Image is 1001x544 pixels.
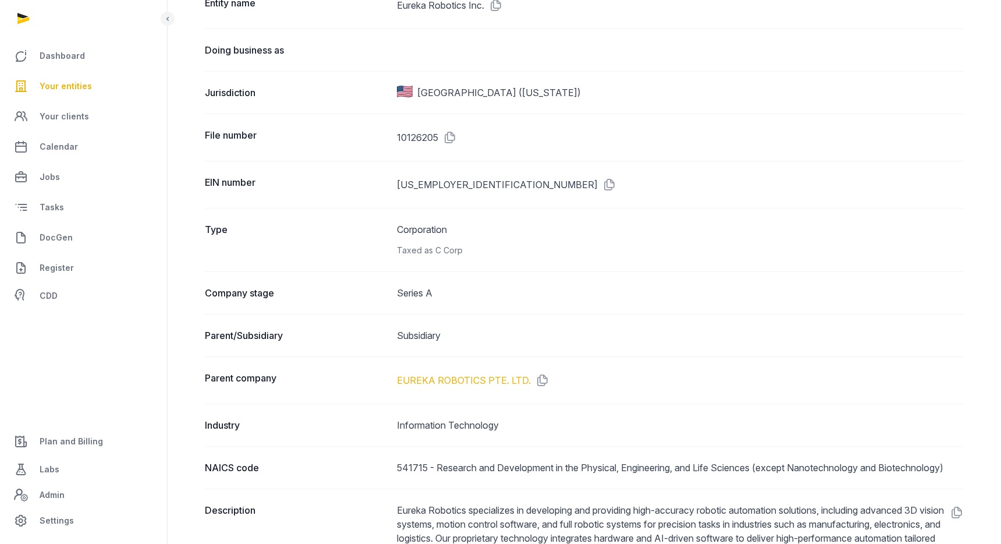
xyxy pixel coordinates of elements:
span: Settings [40,514,74,528]
span: [GEOGRAPHIC_DATA] ([US_STATE]) [417,86,581,100]
dd: 541715 - Research and Development in the Physical, Engineering, and Life Sciences (except Nanotec... [397,461,964,475]
a: Register [9,254,158,282]
a: Tasks [9,193,158,221]
span: Calendar [40,140,78,154]
dd: [US_EMPLOYER_IDENTIFICATION_NUMBER] [397,175,964,194]
span: Tasks [40,200,64,214]
dt: EIN number [205,175,388,194]
a: Your entities [9,72,158,100]
span: Dashboard [40,49,85,63]
a: Dashboard [9,42,158,70]
dt: NAICS code [205,461,388,475]
a: Your clients [9,103,158,130]
dt: Parent company [205,371,388,390]
a: Settings [9,507,158,535]
a: Plan and Billing [9,428,158,455]
span: Your clients [40,109,89,123]
a: Admin [9,483,158,507]
dt: File number [205,128,388,147]
span: Jobs [40,170,60,184]
dt: Type [205,222,388,257]
a: Calendar [9,133,158,161]
span: CDD [40,289,58,303]
dt: Jurisdiction [205,86,388,100]
span: DocGen [40,231,73,245]
span: Labs [40,462,59,476]
dt: Doing business as [205,43,388,57]
dd: Subsidiary [397,328,964,342]
dd: 10126205 [397,128,964,147]
div: Taxed as C Corp [397,243,964,257]
span: Your entities [40,79,92,93]
dt: Company stage [205,286,388,300]
a: CDD [9,284,158,308]
a: Labs [9,455,158,483]
dd: Series A [397,286,964,300]
dd: Information Technology [397,418,964,432]
span: Register [40,261,74,275]
dd: Corporation [397,222,964,257]
dt: Industry [205,418,388,432]
span: Plan and Billing [40,435,103,448]
span: Admin [40,488,65,502]
a: EUREKA ROBOTICS PTE. LTD. [397,373,531,387]
dt: Parent/Subsidiary [205,328,388,342]
a: DocGen [9,224,158,252]
a: Jobs [9,163,158,191]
